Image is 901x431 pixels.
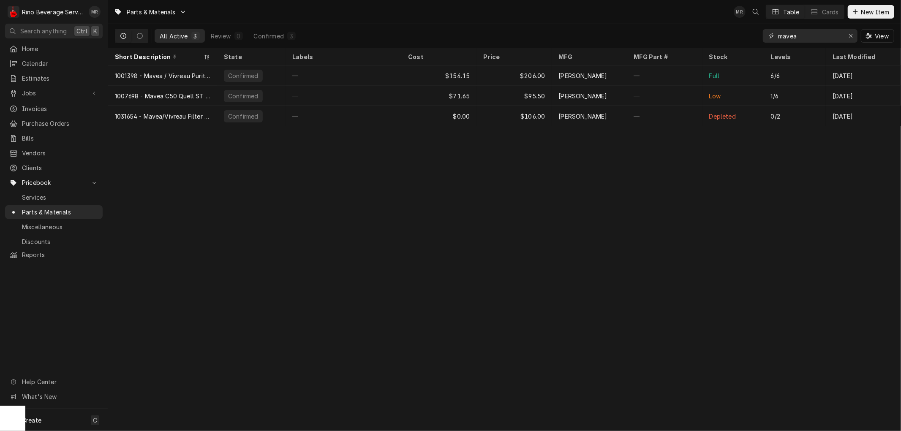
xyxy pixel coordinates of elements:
[709,112,736,121] div: Depleted
[127,8,176,16] span: Parts & Materials
[236,32,241,41] div: 0
[289,32,294,41] div: 3
[826,86,901,106] div: [DATE]
[22,417,41,424] span: Create
[254,32,284,41] div: Confirmed
[5,57,103,70] a: Calendar
[401,65,476,86] div: $154.15
[833,52,893,61] div: Last Modified
[860,8,891,16] span: New Item
[873,32,890,41] span: View
[734,6,746,18] div: Melissa Rinehart's Avatar
[22,163,98,172] span: Clients
[89,6,101,18] div: Melissa Rinehart's Avatar
[627,106,702,126] div: —
[22,178,86,187] span: Pricebook
[22,237,98,246] span: Discounts
[778,29,841,43] input: Keyword search
[286,86,401,106] div: —
[8,6,19,18] div: R
[193,32,198,41] div: 3
[5,176,103,190] a: Go to Pricebook
[771,71,780,80] div: 6/6
[476,65,552,86] div: $206.00
[76,27,87,35] span: Ctrl
[22,74,98,83] span: Estimates
[160,32,188,41] div: All Active
[22,222,98,231] span: Miscellaneous
[22,89,86,98] span: Jobs
[224,52,277,61] div: State
[5,42,103,56] a: Home
[22,208,98,217] span: Parts & Materials
[22,8,84,16] div: Rino Beverage Service
[5,102,103,116] a: Invoices
[20,27,67,35] span: Search anything
[5,71,103,85] a: Estimates
[5,220,103,234] a: Miscellaneous
[22,193,98,202] span: Services
[22,44,98,53] span: Home
[408,52,468,61] div: Cost
[22,250,98,259] span: Reports
[8,6,19,18] div: Rino Beverage Service's Avatar
[771,52,817,61] div: Levels
[286,65,401,86] div: —
[826,65,901,86] div: [DATE]
[22,59,98,68] span: Calendar
[558,112,607,121] div: [PERSON_NAME]
[5,190,103,204] a: Services
[227,92,259,100] div: Confirmed
[5,117,103,130] a: Purchase Orders
[5,24,103,38] button: Search anythingCtrlK
[111,5,190,19] a: Go to Parts & Materials
[22,392,98,401] span: What's New
[401,86,476,106] div: $71.65
[771,112,780,121] div: 0/2
[627,86,702,106] div: —
[5,86,103,100] a: Go to Jobs
[848,5,894,19] button: New Item
[783,8,800,16] div: Table
[5,248,103,262] a: Reports
[93,416,97,425] span: C
[734,6,746,18] div: MR
[822,8,839,16] div: Cards
[5,146,103,160] a: Vendors
[749,5,762,19] button: Open search
[5,131,103,145] a: Bills
[558,71,607,80] div: [PERSON_NAME]
[292,52,395,61] div: Labels
[115,112,210,121] div: 1031654 - Mavea/Vivreau Filter Head
[844,29,857,43] button: Erase input
[709,71,720,80] div: Full
[22,149,98,157] span: Vendors
[5,161,103,175] a: Clients
[627,65,702,86] div: —
[5,375,103,389] a: Go to Help Center
[401,106,476,126] div: $0.00
[634,52,694,61] div: MFG Part #
[93,27,97,35] span: K
[558,92,607,100] div: [PERSON_NAME]
[709,92,721,100] div: Low
[227,112,259,121] div: Confirmed
[115,71,210,80] div: 1001398 - Mavea / Vivreau Purity C300 Quell ST Filter Cartridge
[115,52,202,61] div: Short Description
[22,119,98,128] span: Purchase Orders
[5,390,103,404] a: Go to What's New
[476,106,552,126] div: $106.00
[826,106,901,126] div: [DATE]
[89,6,101,18] div: MR
[22,104,98,113] span: Invoices
[22,377,98,386] span: Help Center
[771,92,779,100] div: 1/6
[227,71,259,80] div: Confirmed
[5,235,103,249] a: Discounts
[286,106,401,126] div: —
[476,86,552,106] div: $95.50
[115,92,210,100] div: 1007698 - Mavea C50 Quell ST Filter
[861,29,894,43] button: View
[483,52,543,61] div: Price
[709,52,756,61] div: Stock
